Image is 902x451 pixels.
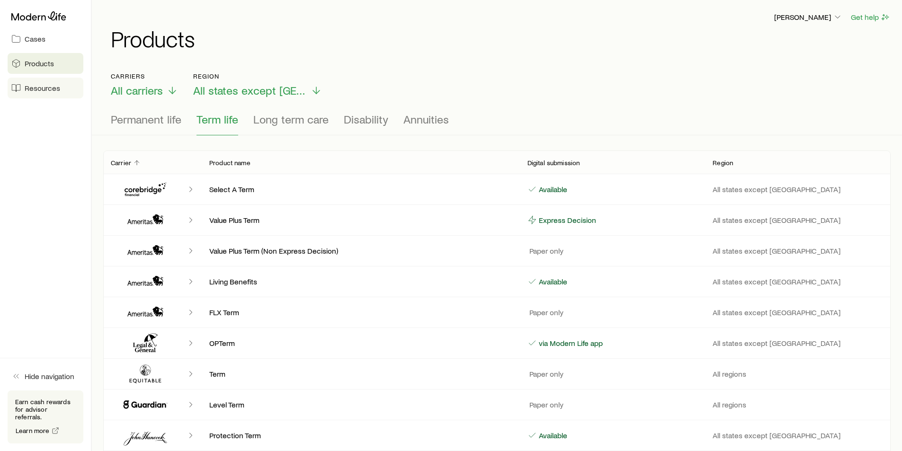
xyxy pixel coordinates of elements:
[209,369,512,379] p: Term
[713,215,883,225] p: All states except [GEOGRAPHIC_DATA]
[713,400,883,409] p: All regions
[527,369,563,379] p: Paper only
[537,185,567,194] p: Available
[209,400,512,409] p: Level Term
[16,427,50,434] span: Learn more
[111,113,883,135] div: Product types
[774,12,842,22] p: [PERSON_NAME]
[25,83,60,93] span: Resources
[193,84,307,97] span: All states except [GEOGRAPHIC_DATA]
[403,113,449,126] span: Annuities
[25,34,45,44] span: Cases
[209,185,512,194] p: Select A Term
[8,366,83,387] button: Hide navigation
[713,369,883,379] p: All regions
[193,72,322,97] button: RegionAll states except [GEOGRAPHIC_DATA]
[713,159,733,167] p: Region
[111,113,181,126] span: Permanent life
[537,338,603,348] p: via Modern Life app
[209,308,512,317] p: FLX Term
[537,431,567,440] p: Available
[8,78,83,98] a: Resources
[196,113,238,126] span: Term life
[527,246,563,256] p: Paper only
[25,59,54,68] span: Products
[111,84,163,97] span: All carriers
[713,308,883,317] p: All states except [GEOGRAPHIC_DATA]
[25,371,74,381] span: Hide navigation
[193,72,322,80] p: Region
[209,338,512,348] p: OPTerm
[8,28,83,49] a: Cases
[111,72,178,80] p: Carriers
[111,72,178,97] button: CarriersAll carriers
[209,246,512,256] p: Value Plus Term (Non Express Decision)
[537,215,596,225] p: Express Decision
[850,12,891,23] button: Get help
[209,277,512,286] p: Living Benefits
[15,398,76,421] p: Earn cash rewards for advisor referrals.
[537,277,567,286] p: Available
[111,159,131,167] p: Carrier
[209,431,512,440] p: Protection Term
[8,53,83,74] a: Products
[111,27,891,50] h1: Products
[527,159,580,167] p: Digital submission
[8,390,83,443] div: Earn cash rewards for advisor referrals.Learn more
[713,185,883,194] p: All states except [GEOGRAPHIC_DATA]
[527,308,563,317] p: Paper only
[713,246,883,256] p: All states except [GEOGRAPHIC_DATA]
[774,12,843,23] button: [PERSON_NAME]
[209,159,250,167] p: Product name
[209,215,512,225] p: Value Plus Term
[713,338,883,348] p: All states except [GEOGRAPHIC_DATA]
[253,113,329,126] span: Long term care
[527,400,563,409] p: Paper only
[344,113,388,126] span: Disability
[713,431,883,440] p: All states except [GEOGRAPHIC_DATA]
[713,277,883,286] p: All states except [GEOGRAPHIC_DATA]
